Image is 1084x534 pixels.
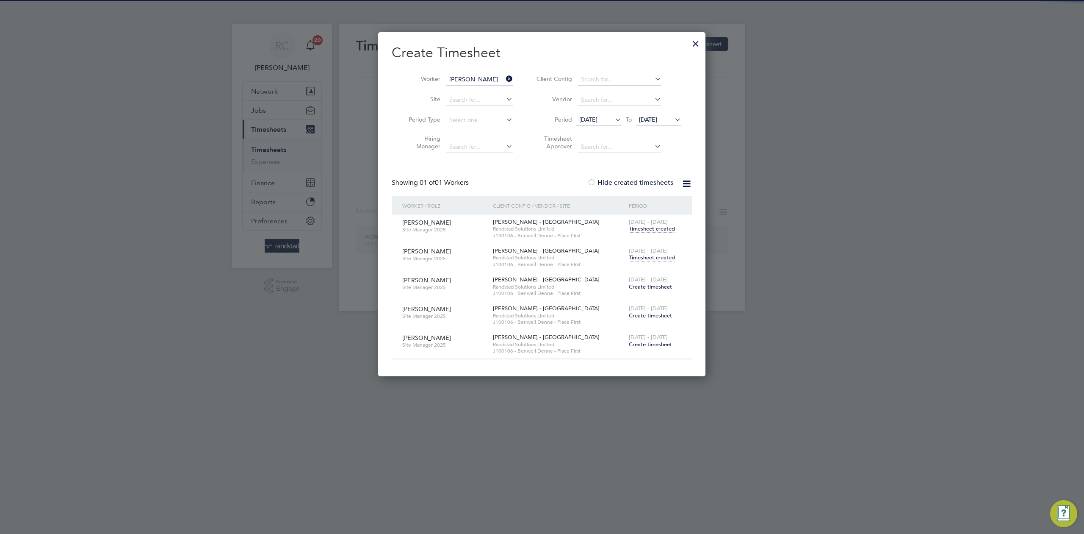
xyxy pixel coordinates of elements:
span: Site Manager 2025 [402,342,487,348]
span: Randstad Solutions Limited [493,284,625,290]
span: [DATE] - [DATE] [629,334,668,341]
span: [PERSON_NAME] [402,305,451,313]
span: Randstad Solutions Limited [493,225,625,232]
span: Site Manager 2025 [402,226,487,233]
span: [PERSON_NAME] [402,248,451,255]
label: Worker [402,75,440,83]
span: Randstad Solutions Limited [493,341,625,348]
span: 01 of [420,178,435,187]
span: [PERSON_NAME] - [GEOGRAPHIC_DATA] [493,305,600,312]
div: Period [627,196,683,215]
input: Select one [446,114,513,126]
button: Engage Resource Center [1050,500,1077,527]
label: Period Type [402,116,440,123]
input: Search for... [578,74,661,86]
span: Randstad Solutions Limited [493,312,625,319]
span: Create timesheet [629,312,672,319]
span: Timesheet created [629,254,675,261]
span: [DATE] - [DATE] [629,305,668,312]
span: Site Manager 2025 [402,284,487,291]
span: [PERSON_NAME] [402,219,451,226]
input: Search for... [578,94,661,106]
label: Period [534,116,572,123]
span: J100106 - Benwell Denne - Place First [493,348,625,354]
span: [DATE] [639,116,657,123]
span: [PERSON_NAME] - [GEOGRAPHIC_DATA] [493,276,600,283]
input: Search for... [446,74,513,86]
span: Timesheet created [629,225,675,233]
span: J100106 - Benwell Denne - Place First [493,319,625,325]
input: Search for... [446,94,513,106]
label: Timesheet Approver [534,135,572,150]
span: Randstad Solutions Limited [493,254,625,261]
input: Search for... [446,141,513,153]
span: To [623,114,634,125]
span: [DATE] - [DATE] [629,247,668,254]
span: [PERSON_NAME] [402,334,451,342]
span: [PERSON_NAME] [402,276,451,284]
span: J100106 - Benwell Denne - Place First [493,232,625,239]
span: Site Manager 2025 [402,313,487,320]
span: Create timesheet [629,283,672,290]
h2: Create Timesheet [392,44,692,62]
span: [PERSON_NAME] - [GEOGRAPHIC_DATA] [493,218,600,225]
span: Site Manager 2025 [402,255,487,262]
label: Site [402,95,440,103]
div: Worker / Role [400,196,491,215]
label: Client Config [534,75,572,83]
input: Search for... [578,141,661,153]
span: Create timesheet [629,341,672,348]
span: [DATE] [579,116,597,123]
span: [DATE] - [DATE] [629,218,668,225]
span: [DATE] - [DATE] [629,276,668,283]
span: [PERSON_NAME] - [GEOGRAPHIC_DATA] [493,247,600,254]
span: J100106 - Benwell Denne - Place First [493,290,625,297]
span: J100106 - Benwell Denne - Place First [493,261,625,268]
label: Vendor [534,95,572,103]
span: [PERSON_NAME] - [GEOGRAPHIC_DATA] [493,334,600,341]
span: 01 Workers [420,178,469,187]
label: Hide created timesheets [587,178,673,187]
div: Client Config / Vendor / Site [491,196,627,215]
label: Hiring Manager [402,135,440,150]
div: Showing [392,178,470,187]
